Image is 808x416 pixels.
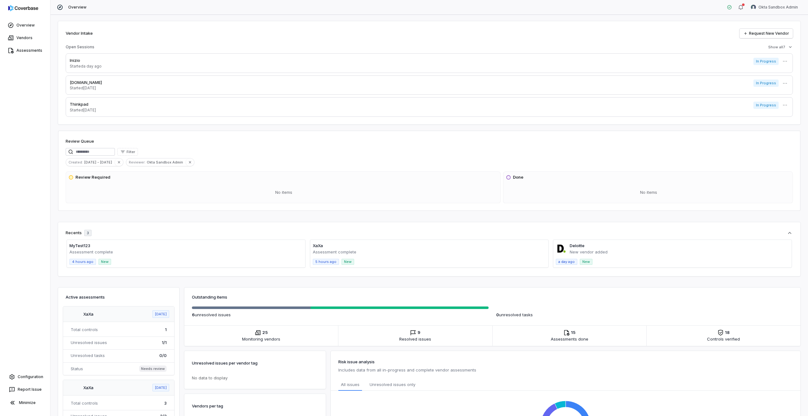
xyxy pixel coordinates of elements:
p: Inizio [70,57,102,64]
span: 0 [496,312,499,317]
p: unresolved task s [496,312,793,318]
a: [DOMAIN_NAME]Started[DATE]In Progress [66,75,793,95]
span: 3 [87,231,89,235]
button: Report Issue [3,384,48,395]
a: ThinkpadStarted[DATE]In Progress [66,97,793,117]
button: Show all7 [766,41,795,53]
a: Assessments [1,45,49,56]
p: Unresolved issues per vendor tag [192,359,258,367]
span: In Progress [753,102,779,109]
h3: Done [513,174,523,181]
span: 6 [192,312,195,317]
a: XaXa [83,312,93,317]
h3: Outstanding items [192,294,793,300]
p: Started a day ago [70,64,102,69]
img: logo-D7KZi-bG.svg [8,5,38,11]
span: In Progress [753,58,779,65]
div: Recents [66,230,92,236]
h3: Review Required [75,174,110,181]
p: Includes data from all in-progress and complete vendor assessments [338,366,793,374]
span: Monitoring vendors [242,336,280,342]
a: Request New Vendor [740,29,793,38]
a: Vendors [1,32,49,44]
h3: Risk issue analysis [338,359,793,365]
p: No data to display [192,375,318,381]
div: No items [506,184,791,201]
span: Controls verified [707,336,740,342]
a: XaXa [313,243,323,248]
button: Recents3 [66,230,793,236]
span: 18 [725,330,730,336]
img: Okta Sandbox Admin avatar [751,5,756,10]
span: Filter [127,150,135,154]
span: In Progress [753,80,779,87]
span: 9 [418,330,420,336]
p: Vendors per tag [192,401,223,410]
p: Started [DATE] [70,86,102,91]
h2: Vendor Intake [66,30,93,37]
button: Minimize [3,396,48,409]
p: Started [DATE] [70,108,96,113]
span: Reviewer : [126,159,147,165]
span: Unresolved issues only [370,381,415,388]
span: Assessments done [551,336,588,342]
span: Overview [68,5,86,10]
button: Filter [117,148,138,156]
a: Deloitte [570,243,585,248]
button: Okta Sandbox Admin avatarOkta Sandbox Admin [747,3,802,12]
h3: Active assessments [66,294,172,300]
span: Okta Sandbox Admin [147,159,186,165]
a: XaXa [83,385,93,390]
span: Created : [66,159,84,165]
h1: Review Queue [66,138,94,145]
h3: Open Sessions [66,45,94,50]
span: Resolved issues [399,336,431,342]
p: [DOMAIN_NAME] [70,80,102,86]
a: Configuration [3,371,48,383]
span: 15 [571,330,575,336]
a: MyTest123 [69,243,90,248]
span: Okta Sandbox Admin [758,5,798,10]
p: Thinkpad [70,101,96,108]
span: All issues [341,381,359,388]
span: [DATE] - [DATE] [84,159,115,165]
div: No items [68,184,499,201]
span: 25 [262,330,268,336]
a: InizioStarteda day agoIn Progress [66,53,793,73]
p: unresolved issue s [192,312,489,318]
a: Overview [1,20,49,31]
